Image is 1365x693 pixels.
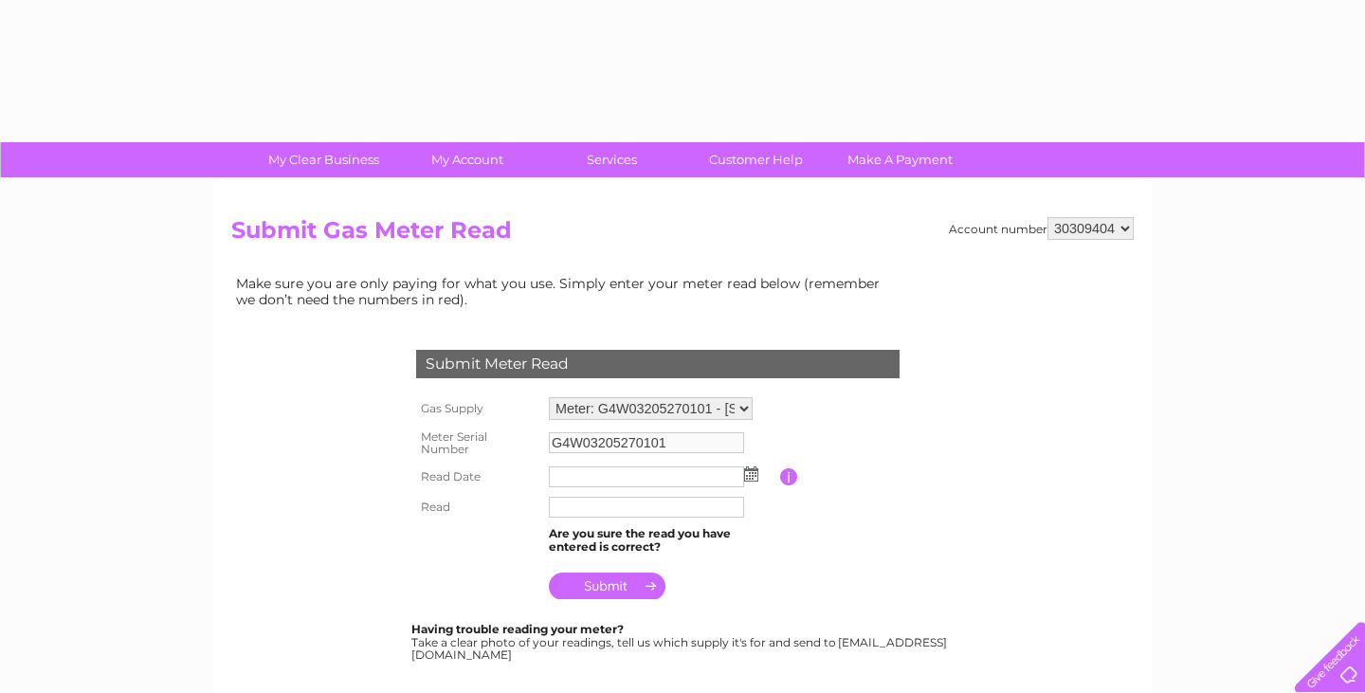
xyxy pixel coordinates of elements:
[544,522,780,558] td: Are you sure the read you have entered is correct?
[534,142,690,177] a: Services
[411,622,624,636] b: Having trouble reading your meter?
[822,142,978,177] a: Make A Payment
[231,271,895,311] td: Make sure you are only paying for what you use. Simply enter your meter read below (remember we d...
[411,623,950,662] div: Take a clear photo of your readings, tell us which supply it's for and send to [EMAIL_ADDRESS][DO...
[416,350,900,378] div: Submit Meter Read
[390,142,546,177] a: My Account
[246,142,402,177] a: My Clear Business
[949,217,1134,240] div: Account number
[780,468,798,485] input: Information
[411,425,544,463] th: Meter Serial Number
[231,217,1134,253] h2: Submit Gas Meter Read
[411,492,544,522] th: Read
[411,392,544,425] th: Gas Supply
[678,142,834,177] a: Customer Help
[744,466,758,482] img: ...
[549,573,665,599] input: Submit
[411,462,544,492] th: Read Date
